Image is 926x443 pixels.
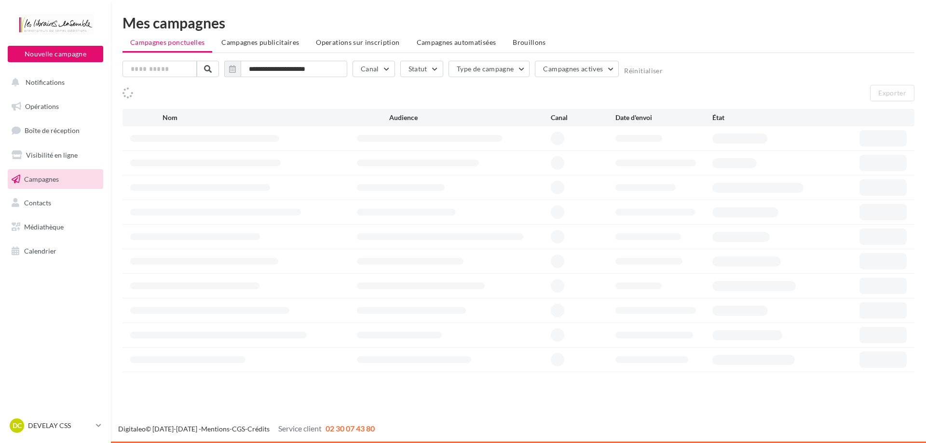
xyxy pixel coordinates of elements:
p: DEVELAY CSS [28,421,92,430]
button: Statut [400,61,443,77]
button: Exporter [870,85,914,101]
a: Crédits [247,425,270,433]
span: Contacts [24,199,51,207]
div: Nom [163,113,389,122]
span: Service client [278,424,322,433]
a: DC DEVELAY CSS [8,416,103,435]
span: DC [13,421,22,430]
span: Visibilité en ligne [26,151,78,159]
button: Canal [353,61,395,77]
span: Boîte de réception [25,126,80,134]
button: Notifications [6,72,101,93]
a: Médiathèque [6,217,105,237]
span: Calendrier [24,247,56,255]
span: Campagnes [24,175,59,183]
a: CGS [232,425,245,433]
div: Mes campagnes [123,15,914,30]
span: © [DATE]-[DATE] - - - [118,425,375,433]
a: Contacts [6,193,105,213]
span: 02 30 07 43 80 [326,424,375,433]
a: Campagnes [6,169,105,189]
div: Canal [551,113,615,122]
div: État [712,113,809,122]
span: Operations sur inscription [316,38,399,46]
span: Campagnes automatisées [417,38,496,46]
button: Type de campagne [449,61,530,77]
span: Notifications [26,78,65,86]
span: Campagnes publicitaires [221,38,299,46]
button: Nouvelle campagne [8,46,103,62]
span: Médiathèque [24,223,64,231]
span: Opérations [25,102,59,110]
a: Mentions [201,425,230,433]
button: Campagnes actives [535,61,619,77]
a: Opérations [6,96,105,117]
span: Campagnes actives [543,65,603,73]
a: Digitaleo [118,425,146,433]
div: Audience [389,113,551,122]
button: Réinitialiser [624,67,663,75]
div: Date d'envoi [615,113,712,122]
a: Calendrier [6,241,105,261]
span: Brouillons [513,38,546,46]
a: Visibilité en ligne [6,145,105,165]
a: Boîte de réception [6,120,105,141]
